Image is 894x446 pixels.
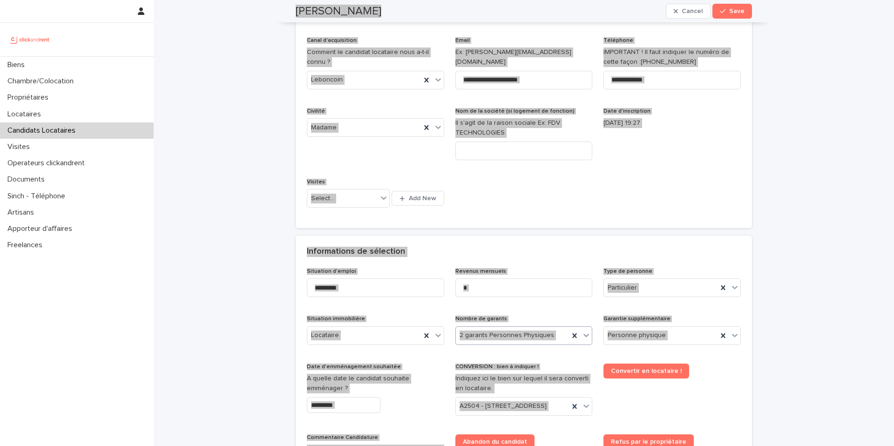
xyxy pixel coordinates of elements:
p: [DATE] 19:27 [603,118,741,128]
a: Convertir en locataire ! [603,364,689,378]
button: Cancel [666,4,711,19]
span: Date d'emménagement souhaitée [307,364,401,370]
span: Date d'inscription [603,108,650,114]
p: Visites [4,142,37,151]
span: Civilité [307,108,325,114]
span: Garantie supplémentaire [603,316,670,322]
p: Sinch - Téléphone [4,192,73,201]
span: Nombre de garants [455,316,507,322]
p: Propriétaires [4,93,56,102]
span: Commentaire Candidature [307,435,378,440]
h2: Informations de sélection [307,247,405,257]
p: Indiquez ici le bien sur lequel il sera converti en locataire. [455,374,593,393]
p: Chambre/Colocation [4,77,81,86]
p: Operateurs clickandrent [4,159,92,168]
span: Convertir en locataire ! [611,368,682,374]
span: Cancel [682,8,703,14]
span: Save [729,8,745,14]
span: Leboncoin [311,75,343,85]
p: Freelances [4,241,50,250]
ringoverc2c-number-84e06f14122c: [PHONE_NUMBER] [641,59,696,65]
p: Il s'agit de la raison sociale Ex: FDV TECHNOLOGIES [455,118,593,138]
p: Biens [4,61,32,69]
span: 2 garants Personnes Physiques [460,331,554,340]
p: Candidats Locataires [4,126,83,135]
p: Comment le candidat locataire nous a-t-il connu ? [307,47,444,67]
ringoverc2c-84e06f14122c: Call with Ringover [641,59,696,65]
p: Ex: [PERSON_NAME][EMAIL_ADDRESS][DOMAIN_NAME] [455,47,593,67]
span: Situation immobilière [307,316,365,322]
span: Abandon du candidat [463,439,527,445]
ringover-84e06f14122c: IMPORTANT ! Il faut indiquer le numéro de cette façon : [603,49,729,65]
span: Particulier [608,283,637,293]
span: Locataire [311,331,339,340]
h2: [PERSON_NAME] [296,5,381,18]
span: Situation d'emploi [307,269,356,274]
span: Add New [409,195,436,202]
p: Artisans [4,208,41,217]
span: Nom de la société (si logement de fonction) [455,108,575,114]
div: Select... [311,194,334,203]
img: UCB0brd3T0yccxBKYDjQ [7,30,53,49]
span: Type de personne [603,269,652,274]
span: Visites [307,179,325,185]
span: A2504 - [STREET_ADDRESS] [460,401,547,411]
span: Revenus mensuels [455,269,506,274]
span: Canal d'acquisition [307,38,357,43]
span: Madame [311,123,337,133]
p: Documents [4,175,52,184]
span: Téléphone [603,38,633,43]
span: CONVERSION : bien à indiquer ! [455,364,539,370]
button: Save [712,4,752,19]
p: Apporteur d'affaires [4,224,80,233]
button: Add New [392,191,444,206]
span: Email [455,38,470,43]
p: A quelle date le candidat souhaite emménager ? [307,374,444,393]
span: Personne physique [608,331,666,340]
span: Refus par le propriétaire [611,439,686,445]
p: Locataires [4,110,48,119]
